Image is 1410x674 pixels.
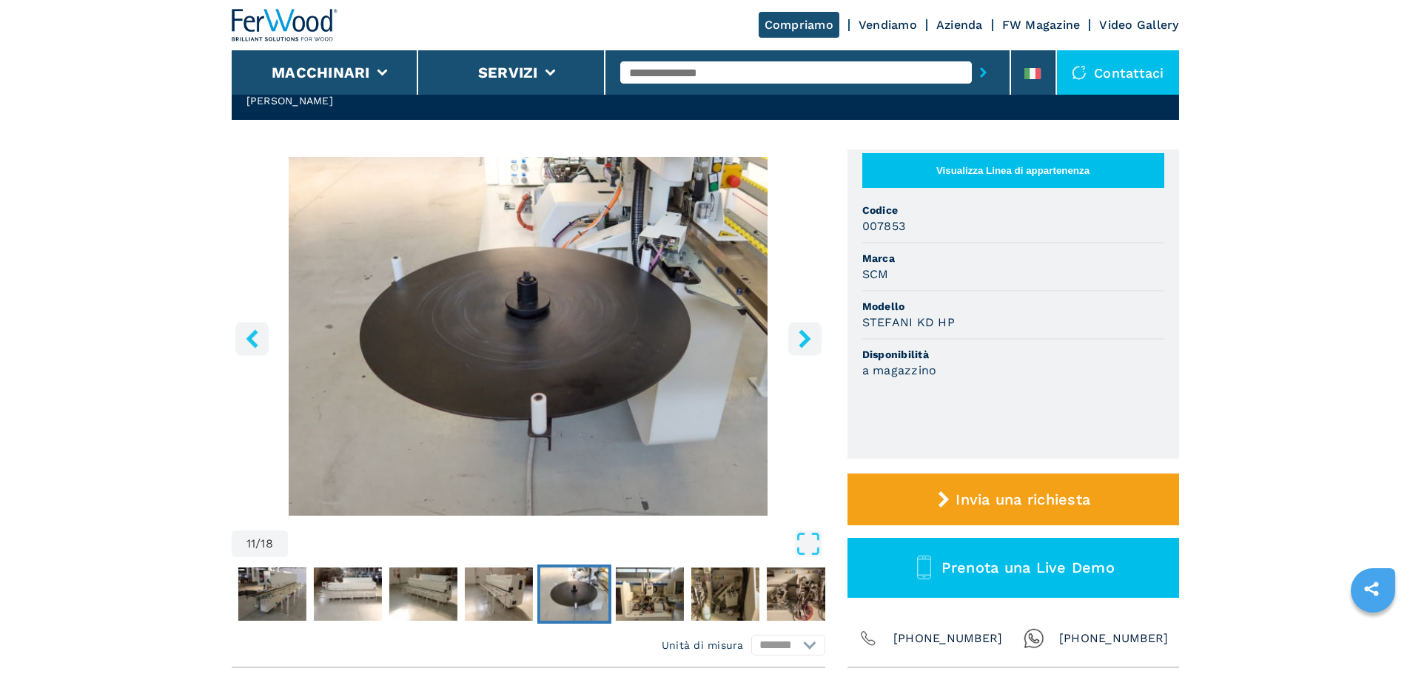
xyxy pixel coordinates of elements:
[246,93,458,108] h2: [PERSON_NAME]
[246,538,256,550] span: 11
[759,12,839,38] a: Compriamo
[1353,570,1390,607] a: sharethis
[859,18,917,32] a: Vendiamo
[478,64,538,81] button: Servizi
[232,157,825,516] img: Bordatrice Singola SCM STEFANI KD HP
[232,9,338,41] img: Ferwood
[956,491,1090,508] span: Invia una richiesta
[847,538,1179,598] button: Prenota una Live Demo
[893,628,1003,649] span: [PHONE_NUMBER]
[292,530,822,557] button: Open Fullscreen
[862,347,1164,362] span: Disponibilità
[272,64,370,81] button: Macchinari
[1002,18,1081,32] a: FW Magazine
[461,565,535,624] button: Go to Slide 10
[255,538,261,550] span: /
[691,567,759,621] img: b330219739422d675e23a1cb1544b26f
[862,218,906,235] h3: 007853
[615,567,683,621] img: f01223b3350f82e7f408e12bf91da2db
[612,565,686,624] button: Go to Slide 12
[862,153,1164,188] button: Visualizza Linea di appartenenza
[936,18,983,32] a: Azienda
[235,565,309,624] button: Go to Slide 7
[1347,607,1399,663] iframe: Chat
[1024,628,1044,649] img: Whatsapp
[941,559,1115,576] span: Prenota una Live Demo
[862,266,889,283] h3: SCM
[310,565,384,624] button: Go to Slide 8
[1072,65,1087,80] img: Contattaci
[235,322,269,355] button: left-button
[662,638,744,653] em: Unità di misura
[389,567,457,621] img: 57d6637a0a26f99afe1df51734cdd14c
[1099,18,1178,32] a: Video Gallery
[537,565,611,624] button: Go to Slide 11
[1059,628,1169,649] span: [PHONE_NUMBER]
[972,55,995,90] button: submit-button
[261,538,273,550] span: 18
[862,251,1164,266] span: Marca
[1057,50,1179,95] div: Contattaci
[232,157,825,516] div: Go to Slide 11
[862,314,955,331] h3: STEFANI KD HP
[862,203,1164,218] span: Codice
[766,567,834,621] img: cfea55728aa58a3b1fb52b07ce4278b8
[862,299,1164,314] span: Modello
[238,567,306,621] img: b604492e64ea4e3ac242630b52b7a0cb
[313,567,381,621] img: 70f8e9dfcc4c1e4b567d43644220df66
[464,567,532,621] img: 430e0bcab49c5d32c94a872597b9848f
[540,567,608,621] img: 319c2a0d97ff2e15dedb7ad902270321
[386,565,460,624] button: Go to Slide 9
[858,628,879,649] img: Phone
[159,565,233,624] button: Go to Slide 6
[763,565,837,624] button: Go to Slide 14
[788,322,822,355] button: right-button
[862,362,937,379] h3: a magazzino
[688,565,762,624] button: Go to Slide 13
[847,474,1179,525] button: Invia una richiesta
